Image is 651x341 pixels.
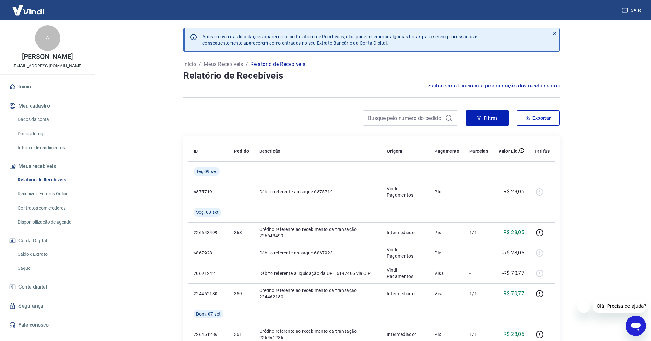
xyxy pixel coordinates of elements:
p: -R$ 70,77 [502,269,524,277]
button: Sair [620,4,643,16]
p: Débito referente à liquidação da UR 16192405 via CIP [259,270,377,276]
p: 1/1 [469,331,488,338]
p: Visa [435,270,459,276]
p: Pix [435,189,459,195]
p: / [199,60,201,68]
p: -R$ 28,05 [502,188,524,196]
p: [PERSON_NAME] [22,53,73,60]
p: Pix [435,229,459,236]
span: Olá! Precisa de ajuda? [4,4,53,10]
span: Ter, 09 set [196,168,217,175]
button: Conta Digital [8,234,87,248]
p: 361 [234,331,249,338]
p: 1/1 [469,290,488,297]
p: Intermediador [387,290,425,297]
button: Exportar [517,110,560,126]
p: Visa [435,290,459,297]
p: Vindi Pagamentos [387,267,425,280]
p: 6875719 [194,189,224,195]
a: Fale conosco [8,318,87,332]
span: Seg, 08 set [196,209,219,215]
p: Pedido [234,148,249,154]
iframe: Fechar mensagem [578,300,590,313]
button: Meu cadastro [8,99,87,113]
p: 1/1 [469,229,488,236]
span: Dom, 07 set [196,311,221,317]
p: R$ 70,77 [504,290,524,297]
iframe: Mensagem da empresa [593,299,646,313]
iframe: Botão para abrir a janela de mensagens [626,316,646,336]
p: Crédito referente ao recebimento da transação 226643499 [259,226,377,239]
p: Débito referente ao saque 6867928 [259,250,377,256]
p: Pix [435,331,459,338]
p: Intermediador [387,331,425,338]
p: Valor Líq. [498,148,519,154]
p: Pix [435,250,459,256]
p: ID [194,148,198,154]
p: 226643499 [194,229,224,236]
p: - [469,270,488,276]
span: Conta digital [18,282,47,291]
p: 226461286 [194,331,224,338]
button: Meus recebíveis [8,159,87,173]
p: Débito referente ao saque 6875719 [259,189,377,195]
p: Crédito referente ao recebimento da transação 224462180 [259,287,377,300]
p: -R$ 28,05 [502,249,524,257]
p: Tarifas [534,148,550,154]
p: Intermediador [387,229,425,236]
a: Disponibilização de agenda [15,216,87,229]
a: Saiba como funciona a programação dos recebimentos [428,82,560,90]
a: Início [8,80,87,94]
a: Saldo e Extrato [15,248,87,261]
p: Vindi Pagamentos [387,247,425,259]
a: Meus Recebíveis [204,60,243,68]
p: Relatório de Recebíveis [250,60,305,68]
a: Segurança [8,299,87,313]
a: Dados de login [15,127,87,140]
p: 6867928 [194,250,224,256]
img: Vindi [8,0,49,20]
h4: Relatório de Recebíveis [183,69,560,82]
p: 363 [234,229,249,236]
p: 224462180 [194,290,224,297]
p: Origem [387,148,402,154]
p: 20691242 [194,270,224,276]
p: - [469,250,488,256]
a: Dados da conta [15,113,87,126]
div: A [35,25,60,51]
a: Contratos com credores [15,202,87,215]
a: Saque [15,262,87,275]
p: 359 [234,290,249,297]
p: Após o envio das liquidações aparecerem no Relatório de Recebíveis, elas podem demorar algumas ho... [202,33,477,46]
p: [EMAIL_ADDRESS][DOMAIN_NAME] [12,63,83,69]
a: Início [183,60,196,68]
input: Busque pelo número do pedido [368,113,442,123]
a: Informe de rendimentos [15,141,87,154]
button: Filtros [466,110,509,126]
p: Descrição [259,148,281,154]
p: Vindi Pagamentos [387,185,425,198]
p: / [246,60,248,68]
p: Crédito referente ao recebimento da transação 226461286 [259,328,377,341]
p: R$ 28,05 [504,229,524,236]
a: Relatório de Recebíveis [15,173,87,186]
p: R$ 28,05 [504,331,524,338]
p: - [469,189,488,195]
a: Conta digital [8,280,87,294]
p: Parcelas [469,148,488,154]
a: Recebíveis Futuros Online [15,187,87,200]
p: Pagamento [435,148,459,154]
